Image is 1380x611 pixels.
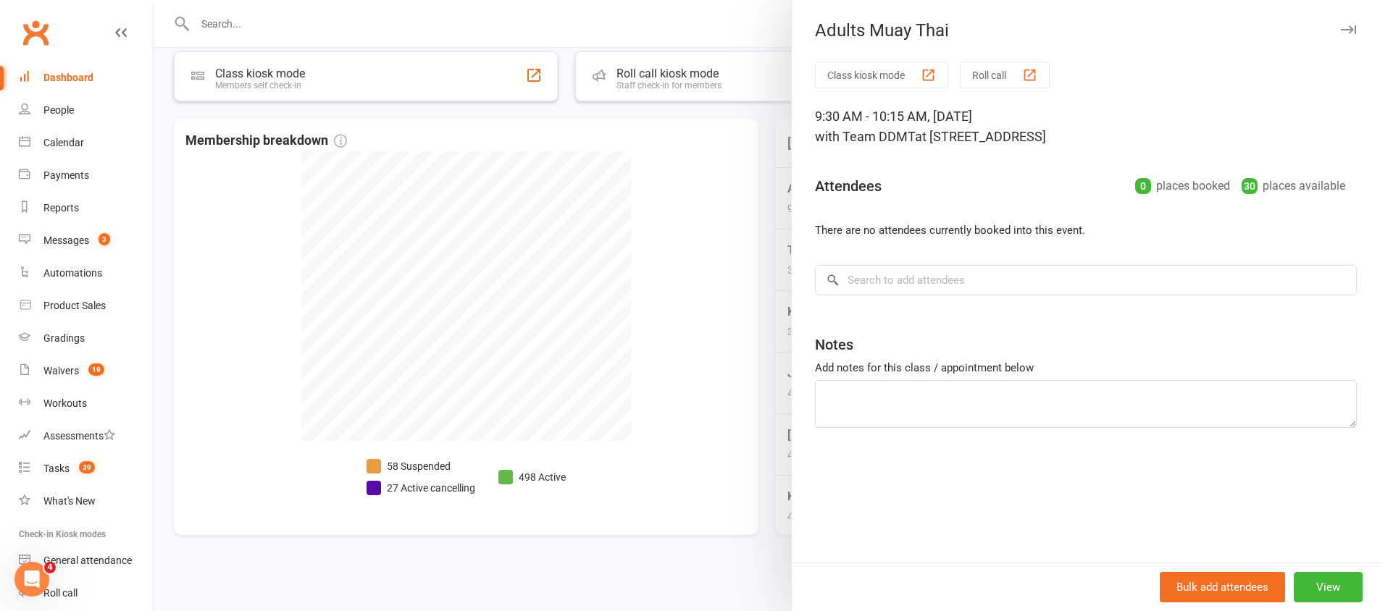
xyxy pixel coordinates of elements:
[43,235,89,246] div: Messages
[19,127,153,159] a: Calendar
[43,397,87,409] div: Workouts
[43,300,106,311] div: Product Sales
[815,129,915,144] span: with Team DDMT
[44,562,56,573] span: 4
[43,72,93,83] div: Dashboard
[43,169,89,181] div: Payments
[79,461,95,473] span: 39
[1160,572,1285,602] button: Bulk add attendees
[19,159,153,192] a: Payments
[1242,176,1345,196] div: places available
[815,222,1357,239] li: There are no attendees currently booked into this event.
[1135,178,1151,194] div: 0
[19,387,153,420] a: Workouts
[43,332,85,344] div: Gradings
[19,420,153,452] a: Assessments
[19,355,153,387] a: Waivers 19
[14,562,49,597] iframe: Intercom live chat
[43,137,84,148] div: Calendar
[815,62,948,88] button: Class kiosk mode
[19,485,153,518] a: What's New
[19,290,153,322] a: Product Sales
[43,555,132,566] div: General attendance
[43,104,74,116] div: People
[19,94,153,127] a: People
[792,20,1380,41] div: Adults Muay Thai
[960,62,1050,88] button: Roll call
[815,334,853,355] div: Notes
[43,463,70,474] div: Tasks
[1294,572,1363,602] button: View
[99,233,110,245] span: 3
[19,544,153,577] a: General attendance kiosk mode
[1135,176,1230,196] div: places booked
[43,430,115,442] div: Assessments
[815,265,1357,295] input: Search to add attendees
[1242,178,1258,194] div: 30
[19,257,153,290] a: Automations
[43,365,79,376] div: Waivers
[19,452,153,485] a: Tasks 39
[17,14,54,51] a: Clubworx
[19,224,153,257] a: Messages 3
[43,267,102,279] div: Automations
[815,176,882,196] div: Attendees
[19,62,153,94] a: Dashboard
[88,363,104,376] span: 19
[19,322,153,355] a: Gradings
[915,129,1046,144] span: at [STREET_ADDRESS]
[815,359,1357,376] div: Add notes for this class / appointment below
[19,192,153,224] a: Reports
[43,495,96,507] div: What's New
[43,587,78,599] div: Roll call
[43,202,79,214] div: Reports
[19,577,153,610] a: Roll call
[815,106,1357,147] div: 9:30 AM - 10:15 AM, [DATE]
